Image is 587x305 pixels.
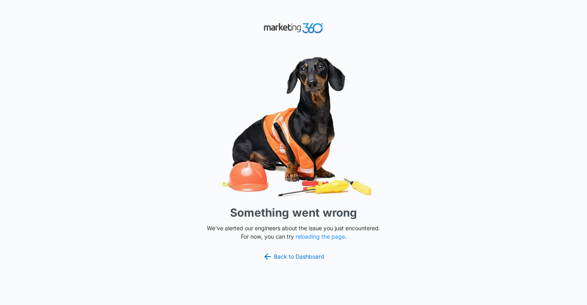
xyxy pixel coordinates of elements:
a: Back to Dashboard [263,252,324,261]
button: reloading the page [295,233,345,240]
img: Marketing 360 Logo [264,21,323,35]
img: Sad Dog [174,52,413,201]
p: We've alerted our engineers about the issue you just encountered. For now, you can try . [204,224,383,241]
h1: Something went wrong [230,204,357,221]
